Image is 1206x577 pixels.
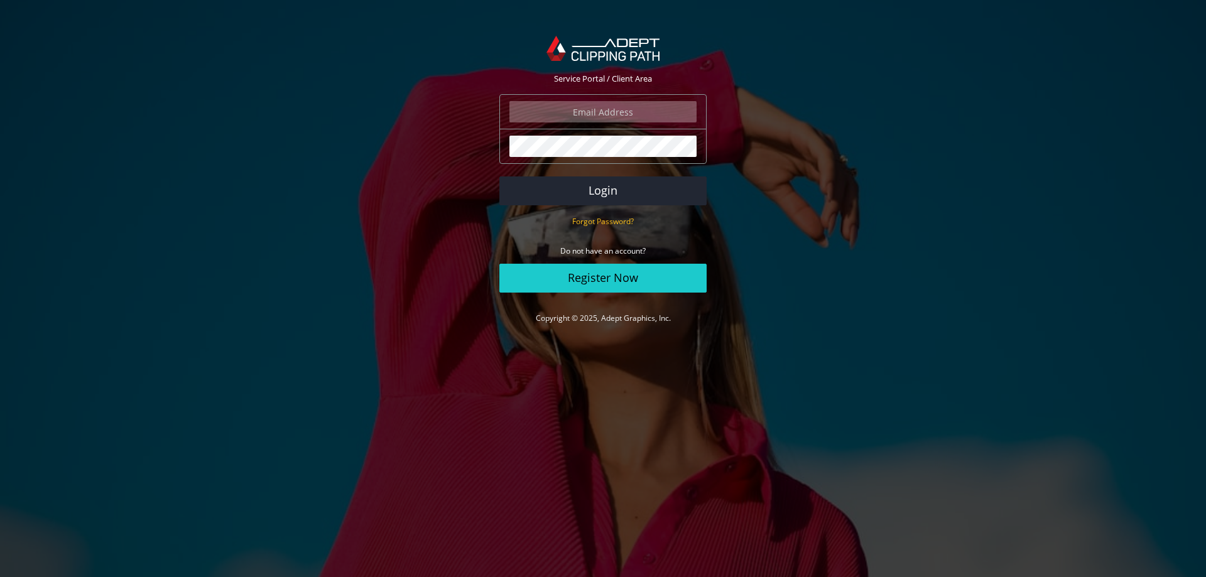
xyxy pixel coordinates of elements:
[572,215,634,227] a: Forgot Password?
[499,176,707,205] button: Login
[560,245,646,256] small: Do not have an account?
[499,264,707,293] a: Register Now
[546,36,659,61] img: Adept Graphics
[536,313,671,323] a: Copyright © 2025, Adept Graphics, Inc.
[509,101,697,122] input: Email Address
[554,73,652,84] span: Service Portal / Client Area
